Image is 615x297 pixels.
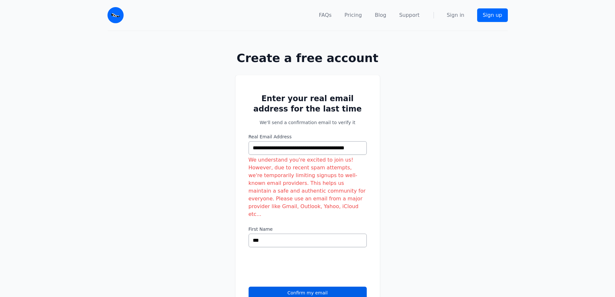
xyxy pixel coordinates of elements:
[249,133,367,140] label: Real Email Address
[108,7,124,23] img: Email Monster
[399,11,419,19] a: Support
[249,226,367,232] label: First Name
[477,8,507,22] a: Sign up
[344,11,362,19] a: Pricing
[215,52,401,65] h1: Create a free account
[319,11,332,19] a: FAQs
[249,156,367,218] div: We understand you're excited to join us! However, due to recent spam attempts, we're temporarily ...
[447,11,465,19] a: Sign in
[249,93,367,114] h2: Enter your real email address for the last time
[249,255,347,280] iframe: reCAPTCHA
[249,119,367,126] p: We'll send a confirmation email to verify it
[375,11,386,19] a: Blog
